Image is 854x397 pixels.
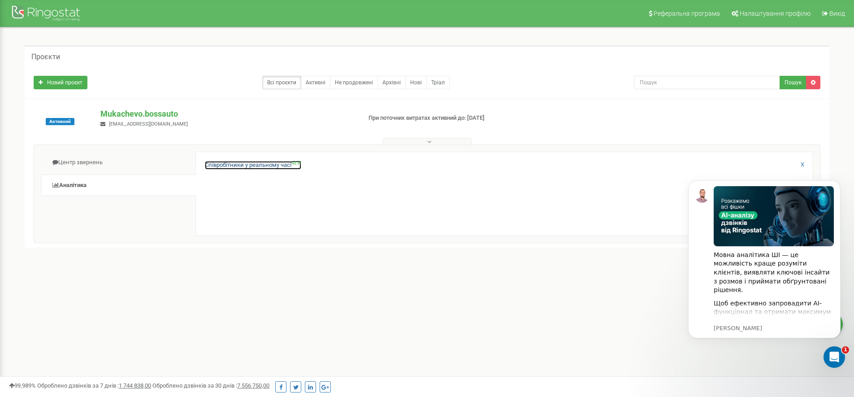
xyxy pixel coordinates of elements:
a: Всі проєкти [262,76,301,89]
span: [EMAIL_ADDRESS][DOMAIN_NAME] [109,121,188,127]
u: 1 744 838,00 [119,382,151,389]
a: Центр звернень [41,152,196,174]
a: X [801,161,804,169]
span: Активний [46,118,74,125]
span: 99,989% [9,382,36,389]
span: Оброблено дзвінків за 30 днів : [152,382,269,389]
iframe: Intercom notifications повідомлення [675,167,854,373]
a: Новий проєкт [34,76,87,89]
span: Вихід [829,10,845,17]
span: Реферальна програма [654,10,720,17]
iframe: Intercom live chat [824,346,845,368]
a: Співробітники у реальному часіNEW [205,161,301,170]
u: 7 556 750,00 [237,382,269,389]
input: Пошук [634,76,780,89]
span: 1 [842,346,849,353]
a: Архівні [377,76,406,89]
p: При поточних витратах активний до: [DATE] [368,114,555,122]
span: Оброблено дзвінків за 7 днів : [37,382,151,389]
a: Активні [301,76,330,89]
a: Нові [405,76,427,89]
button: Пошук [780,76,806,89]
p: Mukachevo.bossauto [100,108,354,120]
a: Тріал [426,76,450,89]
span: Налаштування профілю [740,10,811,17]
h5: Проєкти [31,53,60,61]
a: Аналiтика [41,175,196,196]
sup: NEW [291,161,301,166]
a: Не продовжені [330,76,378,89]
